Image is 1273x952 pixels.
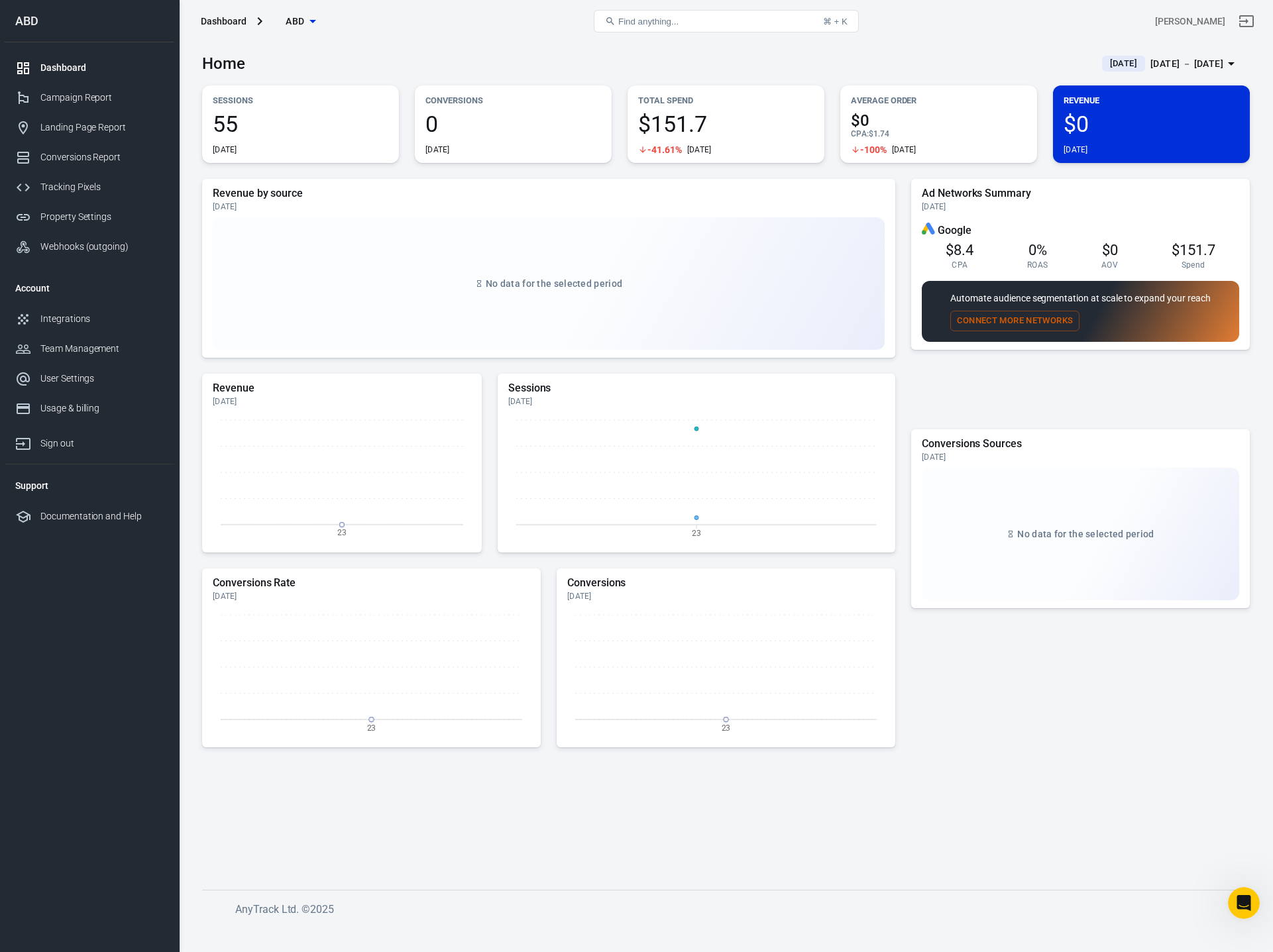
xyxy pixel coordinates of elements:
h5: Revenue by source [213,187,885,200]
div: Dashboard [40,61,164,75]
span: No data for the selected period [486,278,622,289]
span: CPA [952,260,968,270]
div: Ivan says… [11,276,254,316]
div: [DATE] [425,144,450,155]
tspan: 23 [367,723,376,732]
span: Find anything... [618,17,679,26]
a: Webhooks (outgoing) [5,232,174,262]
a: Conversions Report [5,142,174,172]
li: Account [5,272,174,304]
span: Spend [1182,260,1205,270]
span: -100% [860,145,887,154]
div: [DATE] [213,591,530,602]
span: [DATE] [1105,57,1142,70]
div: Was that helpful? [21,111,102,124]
div: Was that helpful? [11,103,113,132]
img: Profile image for AnyTrack [38,7,59,28]
p: Sessions [213,93,388,107]
div: Google [922,223,1239,238]
a: Usage & billing [5,394,174,423]
div: I wanted to check if you still need help resolving the GA4 connection issue, and I apologize for ... [21,141,207,258]
button: go back [9,5,34,30]
div: Help AnyTrack understand how they’re doing: [21,406,207,432]
p: Total Spend [638,93,814,107]
div: ABD [5,15,174,27]
div: Tracking Pixels [40,180,164,194]
button: Find anything...⌘ + K [594,10,859,32]
div: Help AnyTrack understand how they’re doing: [11,398,217,440]
div: Account id: kj23CsYx [1155,15,1225,28]
a: Property Settings [5,202,174,232]
a: Sign out [5,423,174,458]
div: [DATE] [508,396,885,407]
div: AnyTrack says… [11,316,254,398]
span: $0 [1102,242,1118,258]
span: $8.4 [946,242,973,258]
span: AOV [1101,260,1118,270]
div: AnyTrack says… [11,398,254,441]
div: I'm glad to hear that I could point you in the right direction, [PERSON_NAME]. Please feel free t... [11,316,217,397]
p: Conversions [425,93,601,107]
div: [DATE] [213,396,471,407]
div: [DATE] [213,201,885,212]
div: Usage & billing [40,401,164,415]
h3: Home [202,54,245,73]
div: [DATE] [922,452,1239,462]
div: Property Settings [40,210,164,224]
div: Use our AnyTrack Pixel Helper extension to see which tags are currently on your website, includin... [21,54,244,93]
li: Support [5,470,174,502]
iframe: Intercom live chat [1228,887,1260,919]
div: AnyTrack says… [11,133,254,276]
span: 0% [1028,242,1047,258]
a: Team Management [5,334,174,364]
div: [DATE] [922,201,1239,212]
button: Connect More Networks [950,311,1079,331]
p: Revenue [1064,93,1239,107]
span: No data for the selected period [1017,529,1154,539]
span: ABD [286,13,304,30]
div: Dashboard [201,15,247,28]
span: $0 [851,113,1026,129]
div: Google Ads [922,223,935,238]
tspan: 23 [692,528,701,537]
div: Conversions Report [40,150,164,164]
div: Sign out [40,437,164,450]
h5: Sessions [508,382,885,395]
div: [DATE] [567,591,885,602]
span: ROAS [1027,260,1048,270]
span: 0 [425,113,601,135]
tspan: 23 [337,528,347,537]
span: $151.7 [1172,242,1215,258]
a: Tracking Pixels [5,172,174,202]
tspan: 23 [722,723,731,732]
span: $0 [1064,113,1239,135]
h5: Ad Networks Summary [922,187,1239,200]
h5: Conversions Rate [213,576,530,590]
div: Documentation and Help [40,509,164,523]
div: I wanted to check if you still need help resolving the GA4 connection issue, and I apologize for ... [11,133,217,266]
p: The team can also help [64,17,165,30]
a: User Settings [5,364,174,394]
p: Average Order [851,93,1026,107]
p: Automate audience segmentation at scale to expand your reach [950,291,1210,305]
div: ⌘ + K [823,17,848,26]
button: ABD [268,9,334,34]
span: -41.61% [647,145,682,154]
div: AnyTrack says… [11,103,254,133]
span: CPA : [851,129,869,138]
h1: AnyTrack [64,7,112,17]
h5: Conversions [567,576,885,590]
a: Campaign Report [5,83,174,113]
div: User Settings [40,372,164,386]
a: Integrations [5,304,174,334]
div: Team Management [40,342,164,356]
div: [DATE] [892,144,916,155]
button: Home [207,5,233,30]
div: [DATE] [687,144,712,155]
h5: Conversions Sources [922,437,1239,450]
div: points me in the right direction thanks [55,276,254,305]
div: [DATE] [1064,144,1088,155]
h5: Revenue [213,382,471,395]
div: [DATE] － [DATE] [1150,56,1223,72]
div: Landing Page Report [40,121,164,134]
